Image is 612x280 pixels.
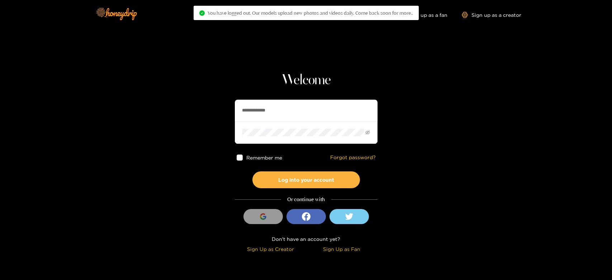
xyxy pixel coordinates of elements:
div: Sign Up as Creator [237,245,304,253]
button: Log into your account [252,171,360,188]
h1: Welcome [235,72,378,89]
a: Sign up as a creator [462,12,521,18]
div: Or continue with [235,195,378,204]
span: You have logged out. Our models upload new photos and videos daily. Come back soon for more.. [208,10,413,16]
a: Forgot password? [330,155,376,161]
a: Sign up as a fan [398,12,447,18]
div: Sign Up as Fan [308,245,376,253]
span: eye-invisible [365,130,370,135]
span: Remember me [246,155,282,160]
span: check-circle [199,10,205,16]
div: Don't have an account yet? [235,235,378,243]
